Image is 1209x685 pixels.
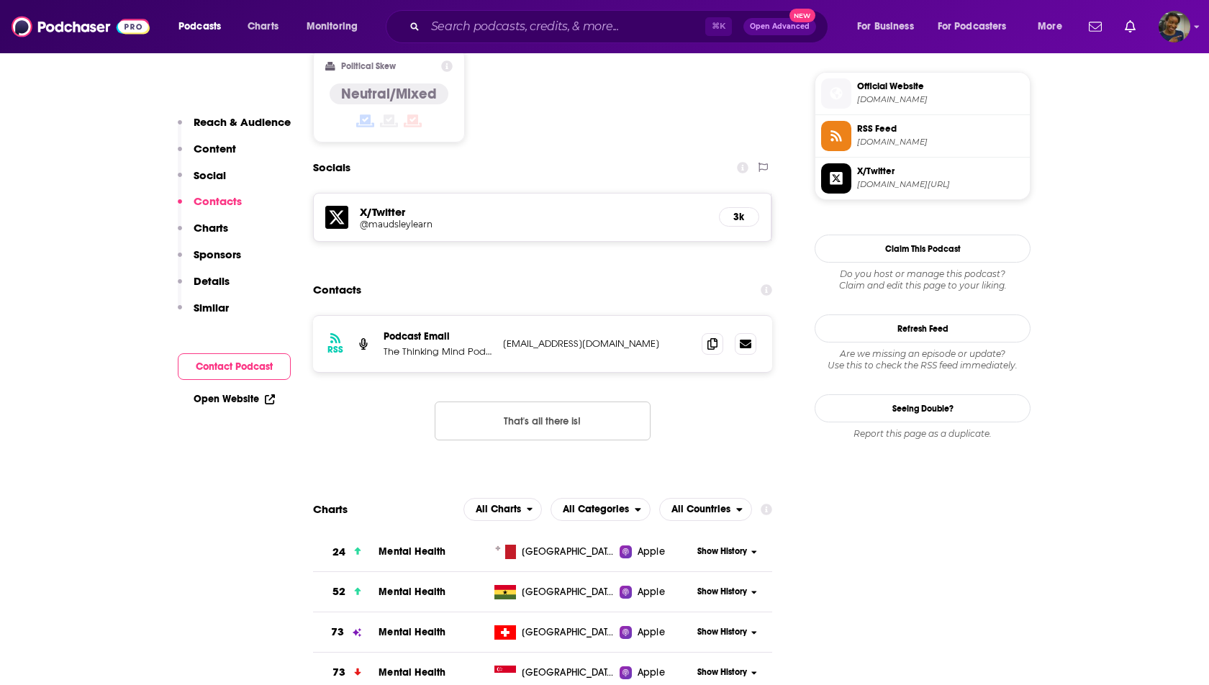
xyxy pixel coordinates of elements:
a: Mental Health [379,666,445,679]
p: Reach & Audience [194,115,291,129]
span: Apple [638,625,665,640]
a: Mental Health [379,626,445,638]
button: open menu [1028,15,1080,38]
span: Logged in as sabrinajohnson [1159,11,1190,42]
h2: Countries [659,498,752,521]
a: RSS Feed[DOMAIN_NAME] [821,121,1024,151]
span: Monitoring [307,17,358,37]
span: Official Website [857,80,1024,93]
h4: Neutral/Mixed [341,85,437,103]
a: Podchaser - Follow, Share and Rate Podcasts [12,13,150,40]
img: User Profile [1159,11,1190,42]
h3: RSS [327,344,343,355]
a: @maudsleylearn [360,219,707,230]
span: All Categories [563,504,629,514]
span: Mental Health [379,545,445,558]
span: Show History [697,666,747,679]
p: Social [194,168,226,182]
a: Show notifications dropdown [1083,14,1108,39]
button: Show profile menu [1159,11,1190,42]
button: open menu [296,15,376,38]
a: [GEOGRAPHIC_DATA] [489,666,620,680]
span: Apple [638,545,665,559]
a: 52 [313,572,379,612]
span: ⌘ K [705,17,732,36]
span: Apple [638,585,665,599]
a: 24 [313,532,379,572]
h5: @maudsleylearn [360,219,590,230]
button: Social [178,168,226,195]
p: The Thinking Mind Podcast [384,345,492,358]
span: Switzerland [522,625,615,640]
button: Show History [693,545,762,558]
span: For Business [857,17,914,37]
span: Do you host or manage this podcast? [815,268,1031,280]
button: Sponsors [178,248,241,274]
p: Podcast Email [384,330,492,342]
h3: 24 [332,544,345,561]
span: More [1038,17,1062,37]
span: Open Advanced [750,23,810,30]
span: All Countries [671,504,730,514]
button: open menu [847,15,932,38]
h2: Categories [551,498,651,521]
span: Show History [697,545,747,558]
div: Search podcasts, credits, & more... [399,10,842,43]
h2: Charts [313,502,348,516]
p: [EMAIL_ADDRESS][DOMAIN_NAME] [503,337,690,350]
p: Content [194,142,236,155]
a: Open Website [194,393,275,405]
a: Mental Health [379,586,445,598]
p: Similar [194,301,229,314]
span: Podcasts [178,17,221,37]
a: Official Website[DOMAIN_NAME] [821,78,1024,109]
button: open menu [463,498,543,521]
a: [GEOGRAPHIC_DATA] [489,545,620,559]
h3: 73 [332,664,345,681]
h2: Socials [313,154,350,181]
span: thinkingmindpodcast.buzzsprout.com [857,94,1024,105]
span: Charts [248,17,279,37]
p: Charts [194,221,228,235]
a: Charts [238,15,287,38]
button: Contacts [178,194,242,221]
h2: Platforms [463,498,543,521]
span: Malta [522,545,615,559]
button: Details [178,274,230,301]
button: Similar [178,301,229,327]
h2: Political Skew [341,61,396,71]
a: Apple [620,625,692,640]
button: Content [178,142,236,168]
span: All Charts [476,504,521,514]
button: Contact Podcast [178,353,291,380]
a: [GEOGRAPHIC_DATA] [489,625,620,640]
h5: 3k [731,211,747,223]
p: Sponsors [194,248,241,261]
button: Show History [693,666,762,679]
button: open menu [168,15,240,38]
button: Claim This Podcast [815,235,1031,263]
button: Show History [693,586,762,598]
a: [GEOGRAPHIC_DATA] [489,585,620,599]
input: Search podcasts, credits, & more... [425,15,705,38]
a: Show notifications dropdown [1119,14,1141,39]
button: Refresh Feed [815,314,1031,342]
button: Charts [178,221,228,248]
span: feeds.buzzsprout.com [857,137,1024,148]
span: Show History [697,586,747,598]
div: Are we missing an episode or update? Use this to check the RSS feed immediately. [815,348,1031,371]
button: Reach & Audience [178,115,291,142]
p: Contacts [194,194,242,208]
h3: 73 [331,624,344,640]
button: Nothing here. [435,402,651,440]
a: 73 [313,612,379,652]
button: open menu [551,498,651,521]
button: Show History [693,626,762,638]
span: Singapore [522,666,615,680]
p: Details [194,274,230,288]
a: Apple [620,585,692,599]
h3: 52 [332,584,345,600]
